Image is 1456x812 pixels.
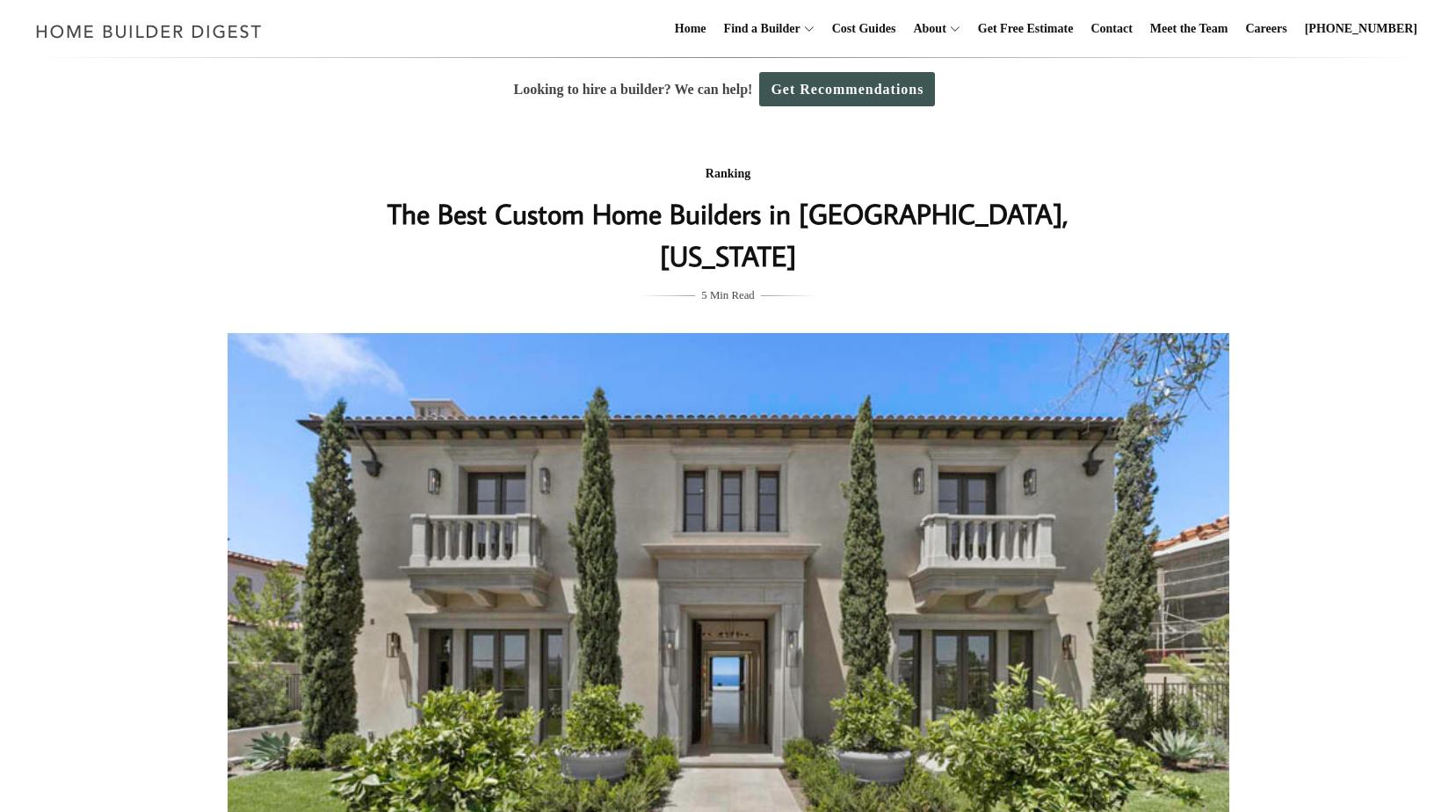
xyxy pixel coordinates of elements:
a: [PHONE_NUMBER] [1298,1,1424,57]
a: Ranking [706,167,750,180]
span: 5 Min Read [701,286,754,305]
a: Get Recommendations [759,72,935,106]
a: Home [668,1,714,57]
a: Careers [1239,1,1294,57]
a: Find a Builder [717,1,800,57]
a: Get Free Estimate [971,1,1081,57]
h1: The Best Custom Home Builders in [GEOGRAPHIC_DATA], [US_STATE] [378,192,1079,277]
a: Contact [1083,1,1139,57]
img: Home Builder Digest [28,14,270,48]
a: Meet the Team [1143,1,1235,57]
a: About [906,1,945,57]
a: Cost Guides [825,1,903,57]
